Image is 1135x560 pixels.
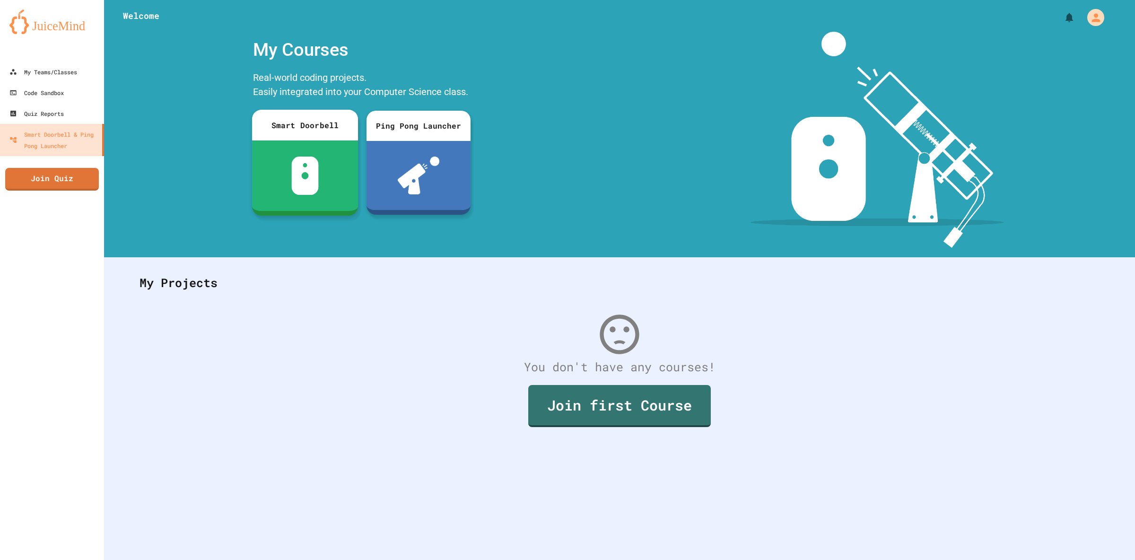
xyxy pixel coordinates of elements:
div: My Notifications [1046,9,1077,26]
div: Ping Pong Launcher [367,111,471,141]
img: logo-orange.svg [9,9,95,34]
a: Join Quiz [5,168,99,191]
div: You don't have any courses! [130,358,1109,376]
div: My Teams/Classes [9,66,77,78]
div: Smart Doorbell [252,110,358,140]
div: Quiz Reports [9,108,64,119]
div: Code Sandbox [9,87,64,98]
div: Smart Doorbell & Ping Pong Launcher [9,129,98,151]
div: My Account [1077,7,1107,28]
a: Join first Course [528,385,711,427]
div: My Courses [248,32,475,68]
div: Real-world coding projects. Easily integrated into your Computer Science class. [248,68,475,104]
div: My Projects [130,264,1109,301]
img: banner-image-my-projects.png [751,32,1004,248]
img: sdb-white.svg [291,157,319,195]
img: ppl-with-ball.png [398,157,440,194]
